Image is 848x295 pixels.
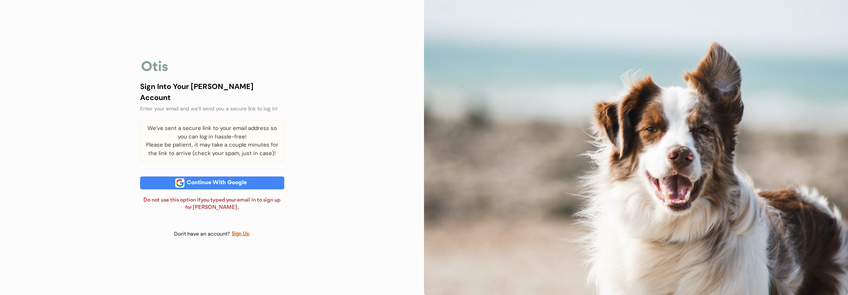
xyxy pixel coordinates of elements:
div: Continue With Google [184,180,249,186]
div: We’ve sent a secure link to your email address so you can log in hassle-free! Please be patient, ... [140,120,284,161]
div: Sign Up [231,230,250,238]
div: Do not use this option if you typed your email in to sign up for [PERSON_NAME]. [140,197,284,211]
div: Sign Into Your [PERSON_NAME] Account [140,81,284,103]
div: Enter your email and we’ll send you a secure link to log in! [140,105,284,113]
div: Don't have an account? [174,230,231,238]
